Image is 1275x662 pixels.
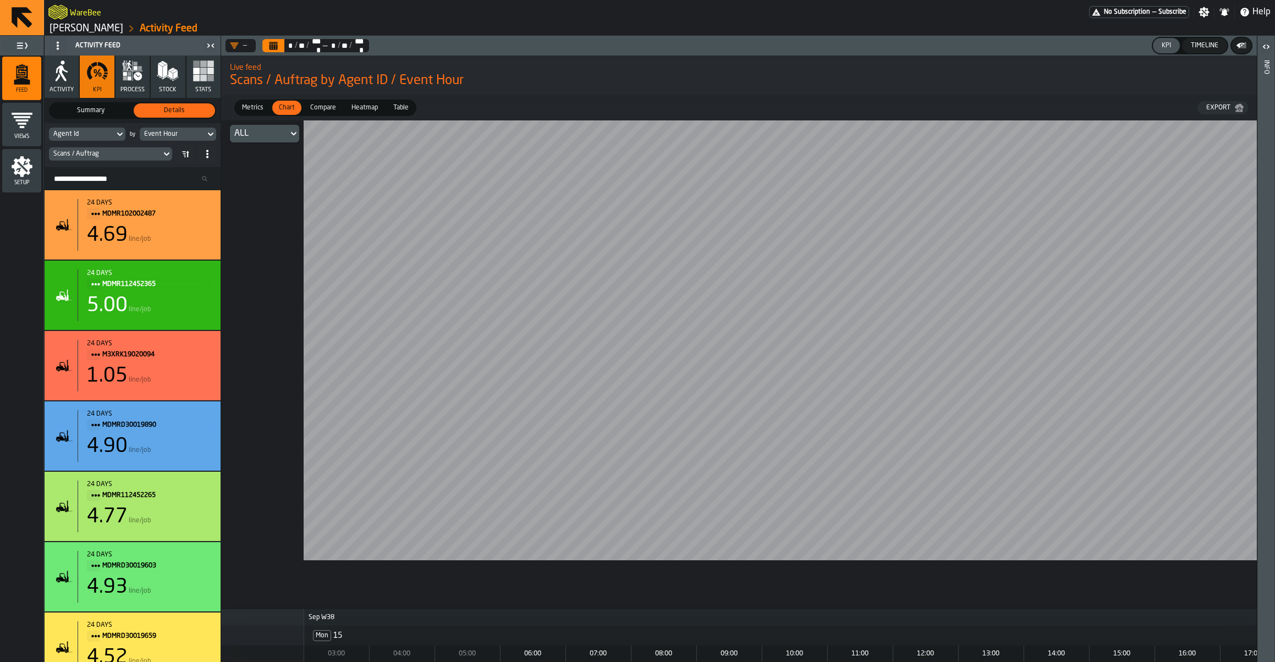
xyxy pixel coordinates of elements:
[50,103,131,118] div: thumb
[45,331,221,400] div: stat-
[313,630,331,641] span: Mon
[1152,8,1156,16] span: —
[70,7,101,18] h2: Sub Title
[1214,7,1234,18] label: button-toggle-Notifications
[130,131,135,137] div: by
[230,125,299,142] div: DropdownMenuValue--1
[129,517,151,525] span: line/job
[129,306,151,313] span: line/job
[53,130,110,138] div: DropdownMenuValue-agentId
[87,481,212,488] div: 24 days
[133,102,216,119] label: button-switch-multi-Details
[87,410,212,418] div: 24 days
[285,41,294,50] div: Select date range
[2,57,41,101] li: menu Feed
[102,278,203,290] span: MDMR112452365
[102,419,203,431] span: MDMRD30019890
[631,646,696,662] div: hour: 08:00
[87,551,212,572] div: Title
[347,103,382,113] span: Heatmap
[500,646,565,662] div: hour: 06:00
[762,646,827,662] div: hour: 10:00
[304,101,343,115] div: thumb
[129,446,151,454] span: line/job
[45,401,221,471] div: stat-
[389,103,413,113] span: Table
[230,41,247,50] div: DropdownMenuValue-
[958,646,1023,662] div: hour: 13:00
[87,340,212,347] div: 24 days
[87,506,128,528] div: 4.77
[48,22,660,35] nav: Breadcrumb
[87,199,212,220] div: Title
[87,410,212,431] div: Title
[340,41,349,50] div: Select date range
[271,100,303,116] label: button-switch-multi-Chart
[1153,38,1180,53] button: button-KPI
[87,481,212,501] div: Title
[87,365,128,387] div: 1.05
[230,61,1248,72] h2: Sub Title
[49,147,172,161] div: DropdownMenuValue-jobLineRatio
[1089,6,1189,18] a: link-to-/wh/i/1653e8cc-126b-480f-9c47-e01e76aa4a88/pricing/
[369,646,434,662] div: hour: 04:00
[120,86,145,93] span: process
[2,134,41,140] span: Views
[1257,36,1274,662] header: Info
[45,542,221,611] div: stat-
[87,621,212,642] div: Title
[129,587,151,595] span: line/job
[696,646,761,662] div: hour: 09:00
[1182,38,1227,53] button: button-Timeline
[87,295,128,317] div: 5.00
[87,410,212,418] div: Start: 9/15/2025, 4:05:02 AM - End: 9/23/2025, 11:38:54 PM
[827,646,892,662] div: hour: 11:00
[262,39,284,52] button: Select date range
[87,199,212,207] div: Start: 9/15/2025, 3:59:52 AM - End: 9/22/2025, 12:08:39 PM
[1194,7,1214,18] label: button-toggle-Settings
[48,2,68,22] a: logo-header
[565,646,630,662] div: hour: 07:00
[230,72,1248,90] span: Scans / Auftrag by Agent ID / Event Hour
[129,376,151,384] span: line/job
[87,340,212,347] div: Start: 9/15/2025, 4:04:35 AM - End: 9/23/2025, 9:48:51 PM
[262,39,369,52] div: Select date range
[1235,5,1275,19] label: button-toggle-Help
[87,576,128,598] div: 4.93
[53,150,157,158] div: DropdownMenuValue-jobLineRatio
[52,106,129,115] span: Summary
[234,100,271,116] label: button-switch-multi-Metrics
[102,630,203,642] span: MDMRD30019659
[87,199,212,207] div: 24 days
[303,100,344,116] label: button-switch-multi-Compare
[102,489,203,501] span: MDMR112452265
[136,106,213,115] span: Details
[140,128,216,141] div: DropdownMenuValue-eventHour
[328,41,337,50] div: Select date range
[140,23,197,35] a: link-to-/wh/i/1653e8cc-126b-480f-9c47-e01e76aa4a88/feed/005d0a57-fc0b-4500-9842-3456f0aceb58
[2,149,41,193] li: menu Setup
[87,269,212,277] div: Start: 9/15/2025, 4:04:20 AM - End: 9/23/2025, 9:59:01 PM
[87,551,212,559] div: 24 days
[235,101,270,115] div: thumb
[50,86,74,93] span: Activity
[87,269,212,290] div: Title
[352,37,365,54] div: Select date range
[1024,646,1089,662] div: hour: 14:00
[1258,38,1274,58] label: button-toggle-Open
[893,646,958,662] div: hour: 12:00
[102,349,203,361] span: M3XRK19020094
[435,646,499,662] div: hour: 05:00
[2,87,41,93] span: Feed
[2,180,41,186] span: Setup
[87,551,212,559] div: Start: 9/15/2025, 4:10:59 AM - End: 9/23/2025, 9:38:13 PM
[1186,42,1223,49] div: Timeline
[50,23,123,35] a: link-to-/wh/i/1653e8cc-126b-480f-9c47-e01e76aa4a88/simulations
[304,646,369,662] div: hour: 03:00
[337,41,340,50] div: /
[87,435,128,457] div: 4.90
[272,101,301,115] div: thumb
[298,41,306,50] div: Select date range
